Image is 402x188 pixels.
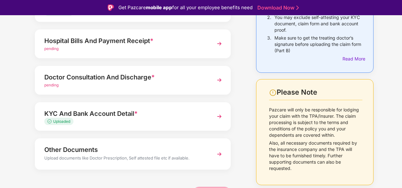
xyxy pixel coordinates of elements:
[277,88,362,97] div: Please Note
[269,140,362,172] p: Also, all necessary documents required by the insurance company and the TPA will have to be furni...
[274,14,362,33] p: You may exclude self-attesting your KYC document, claim form and bank account proof.
[214,111,225,122] img: svg+xml;base64,PHN2ZyBpZD0iTmV4dCIgeG1sbnM9Imh0dHA6Ly93d3cudzMub3JnLzIwMDAvc3ZnIiB3aWR0aD0iMzYiIG...
[44,46,59,51] span: pending
[44,155,206,163] div: Upload documents like Doctor Prescription, Self attested file etc if available.
[44,72,206,82] div: Doctor Consultation And Discharge
[267,14,271,33] p: 2.
[44,109,206,119] div: KYC And Bank Account Detail
[47,119,53,123] img: svg+xml;base64,PHN2ZyB4bWxucz0iaHR0cDovL3d3dy53My5vcmcvMjAwMC9zdmciIHdpZHRoPSIxMy4zMzMiIGhlaWdodD...
[44,36,206,46] div: Hospital Bills And Payment Receipt
[44,145,206,155] div: Other Documents
[267,35,271,54] p: 3.
[53,119,70,124] span: Uploaded
[296,4,299,11] img: Stroke
[146,4,172,10] strong: mobile app
[269,89,277,97] img: svg+xml;base64,PHN2ZyBpZD0iV2FybmluZ18tXzI0eDI0IiBkYXRhLW5hbWU9Ildhcm5pbmcgLSAyNHgyNCIgeG1sbnM9Im...
[342,55,362,62] div: Read More
[214,148,225,160] img: svg+xml;base64,PHN2ZyBpZD0iTmV4dCIgeG1sbnM9Imh0dHA6Ly93d3cudzMub3JnLzIwMDAvc3ZnIiB3aWR0aD0iMzYiIG...
[257,4,297,11] a: Download Now
[274,35,362,54] p: Make sure to get the treating doctor’s signature before uploading the claim form (Part B)
[214,38,225,49] img: svg+xml;base64,PHN2ZyBpZD0iTmV4dCIgeG1sbnM9Imh0dHA6Ly93d3cudzMub3JnLzIwMDAvc3ZnIiB3aWR0aD0iMzYiIG...
[108,4,114,11] img: Logo
[269,107,362,138] p: Pazcare will only be responsible for lodging your claim with the TPA/Insurer. The claim processin...
[118,4,253,11] div: Get Pazcare for all your employee benefits need
[44,83,59,87] span: pending
[214,74,225,86] img: svg+xml;base64,PHN2ZyBpZD0iTmV4dCIgeG1sbnM9Imh0dHA6Ly93d3cudzMub3JnLzIwMDAvc3ZnIiB3aWR0aD0iMzYiIG...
